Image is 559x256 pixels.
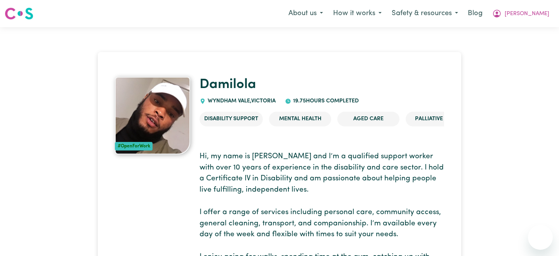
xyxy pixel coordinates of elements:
a: Damilola 's profile picture'#OpenForWork [115,77,190,154]
li: Palliative care [406,112,468,126]
li: Aged Care [337,112,399,126]
button: About us [283,5,328,22]
div: #OpenForWork [115,142,153,150]
iframe: Button to launch messaging window [528,225,553,250]
a: Blog [463,5,487,22]
span: 19.75 hours completed [291,98,359,104]
button: How it works [328,5,387,22]
a: Careseekers logo [5,5,33,22]
span: [PERSON_NAME] [505,10,549,18]
li: Mental Health [269,112,331,126]
button: My Account [487,5,554,22]
button: Safety & resources [387,5,463,22]
li: Disability Support [200,112,263,126]
img: Careseekers logo [5,7,33,21]
img: Damilola [115,77,190,154]
a: Damilola [200,78,256,92]
span: WYNDHAM VALE , Victoria [206,98,276,104]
